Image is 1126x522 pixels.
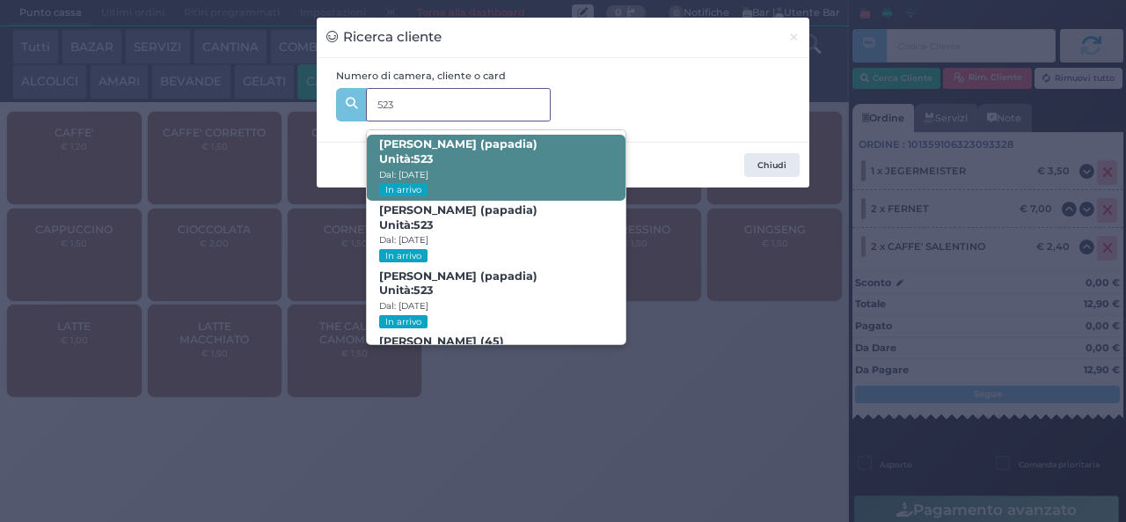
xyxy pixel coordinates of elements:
[379,335,504,363] b: [PERSON_NAME] (45)
[379,315,427,328] small: In arrivo
[379,137,537,165] b: [PERSON_NAME] (papadia)
[379,269,537,298] b: [PERSON_NAME] (papadia)
[379,218,433,233] span: Unità:
[779,18,809,57] button: Chiudi
[326,27,442,48] h3: Ricerca cliente
[413,218,433,232] strong: 523
[379,249,427,262] small: In arrivo
[379,169,428,180] small: Dal: [DATE]
[379,234,428,246] small: Dal: [DATE]
[366,88,551,121] input: Es. 'Mario Rossi', '220' o '108123234234'
[379,183,427,196] small: In arrivo
[379,300,428,312] small: Dal: [DATE]
[379,152,433,167] span: Unità:
[744,153,800,178] button: Chiudi
[413,152,433,165] strong: 523
[336,69,506,84] label: Numero di camera, cliente o card
[379,203,537,232] b: [PERSON_NAME] (papadia)
[379,283,433,298] span: Unità:
[413,283,433,297] strong: 523
[788,27,800,47] span: ×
